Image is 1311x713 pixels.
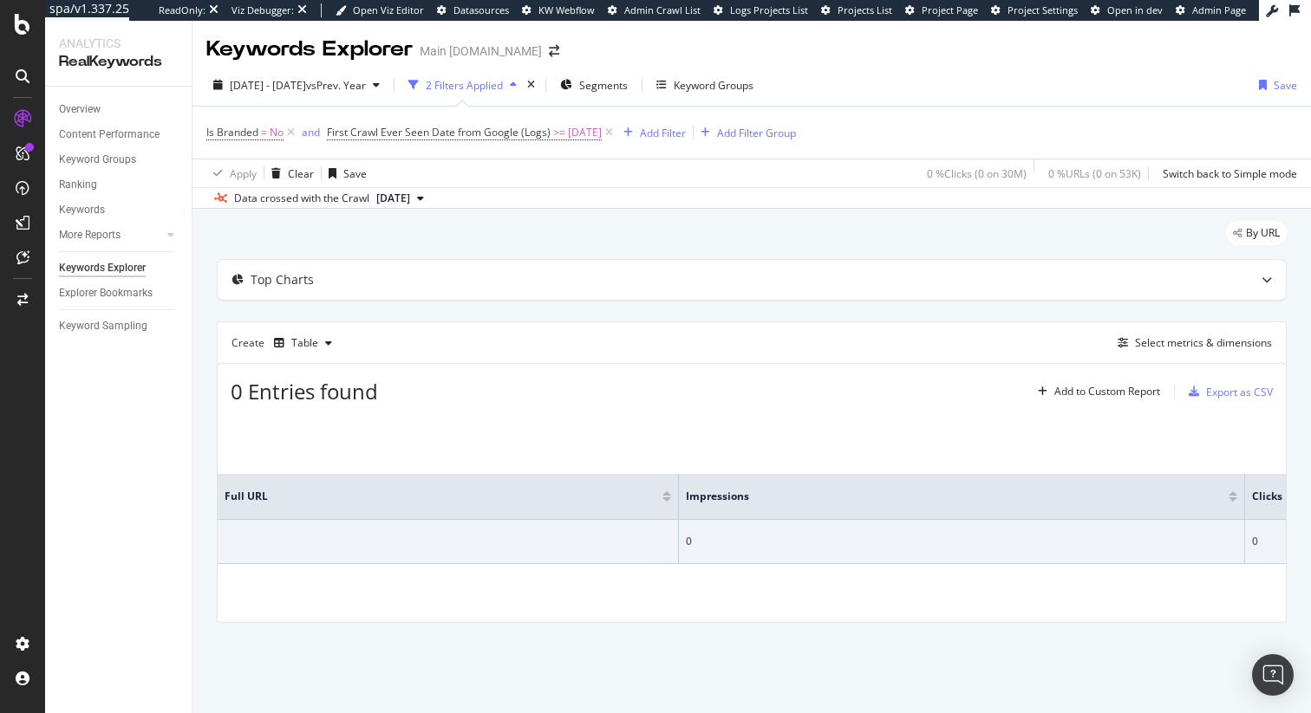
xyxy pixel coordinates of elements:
[59,284,153,302] div: Explorer Bookmarks
[230,78,306,93] span: [DATE] - [DATE]
[426,78,503,93] div: 2 Filters Applied
[927,166,1027,181] div: 0 % Clicks ( 0 on 30M )
[264,159,314,187] button: Clear
[401,71,524,99] button: 2 Filters Applied
[59,126,179,144] a: Content Performance
[302,125,320,139] div: and
[59,151,179,169] a: Keyword Groups
[1156,159,1297,187] button: Switch back to Simple mode
[206,159,257,187] button: Apply
[553,71,635,99] button: Segments
[232,3,294,17] div: Viz Debugger:
[59,100,179,119] a: Overview
[1192,3,1246,16] span: Admin Page
[267,329,339,357] button: Table
[231,377,378,405] span: 0 Entries found
[538,3,595,16] span: KW Webflow
[230,166,257,181] div: Apply
[59,35,178,52] div: Analytics
[437,3,509,17] a: Datasources
[59,52,178,72] div: RealKeywords
[453,3,509,16] span: Datasources
[579,78,628,93] span: Segments
[838,3,892,16] span: Projects List
[159,3,205,17] div: ReadOnly:
[327,125,551,139] span: First Crawl Ever Seen Date from Google (Logs)
[674,78,753,93] div: Keyword Groups
[1226,221,1287,245] div: legacy label
[291,338,318,348] div: Table
[59,176,97,194] div: Ranking
[1054,386,1160,397] div: Add to Custom Report
[1274,78,1297,93] div: Save
[59,259,179,277] a: Keywords Explorer
[206,71,387,99] button: [DATE] - [DATE]vsPrev. Year
[1182,378,1273,405] button: Export as CSV
[549,45,559,57] div: arrow-right-arrow-left
[376,191,410,206] span: 2024 Sep. 4th
[694,122,796,143] button: Add Filter Group
[1048,166,1141,181] div: 0 % URLs ( 0 on 53K )
[369,188,431,209] button: [DATE]
[568,120,602,145] span: [DATE]
[522,3,595,17] a: KW Webflow
[322,159,367,187] button: Save
[232,329,339,357] div: Create
[1135,335,1272,350] div: Select metrics & dimensions
[821,3,892,17] a: Projects List
[59,151,136,169] div: Keyword Groups
[59,226,121,244] div: More Reports
[206,125,258,139] span: Is Branded
[524,76,538,94] div: times
[649,71,760,99] button: Keyword Groups
[261,125,267,139] span: =
[608,3,701,17] a: Admin Crawl List
[1163,166,1297,181] div: Switch back to Simple mode
[1091,3,1163,17] a: Open in dev
[553,125,565,139] span: >=
[1107,3,1163,16] span: Open in dev
[922,3,978,16] span: Project Page
[1246,228,1280,238] span: By URL
[1252,654,1294,696] div: Open Intercom Messenger
[59,317,179,335] a: Keyword Sampling
[206,35,413,64] div: Keywords Explorer
[225,489,636,504] span: Full URL
[1008,3,1078,16] span: Project Settings
[1111,333,1272,353] button: Select metrics & dimensions
[288,166,314,181] div: Clear
[270,120,284,145] span: No
[336,3,424,17] a: Open Viz Editor
[686,534,1237,549] div: 0
[59,317,147,335] div: Keyword Sampling
[343,166,367,181] div: Save
[1252,489,1282,504] span: Clicks
[905,3,978,17] a: Project Page
[1031,378,1160,405] button: Add to Custom Report
[59,226,162,244] a: More Reports
[234,191,369,206] div: Data crossed with the Crawl
[1252,71,1297,99] button: Save
[306,78,366,93] span: vs Prev. Year
[59,201,105,219] div: Keywords
[302,124,320,140] button: and
[714,3,808,17] a: Logs Projects List
[353,3,424,16] span: Open Viz Editor
[1206,385,1273,399] div: Export as CSV
[59,259,146,277] div: Keywords Explorer
[991,3,1078,17] a: Project Settings
[616,122,686,143] button: Add Filter
[59,201,179,219] a: Keywords
[686,489,1203,504] span: Impressions
[420,42,542,60] div: Main [DOMAIN_NAME]
[640,126,686,140] div: Add Filter
[251,271,314,288] div: Top Charts
[730,3,808,16] span: Logs Projects List
[59,176,179,194] a: Ranking
[59,284,179,302] a: Explorer Bookmarks
[1176,3,1246,17] a: Admin Page
[59,126,160,144] div: Content Performance
[59,100,101,119] div: Overview
[624,3,701,16] span: Admin Crawl List
[717,126,796,140] div: Add Filter Group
